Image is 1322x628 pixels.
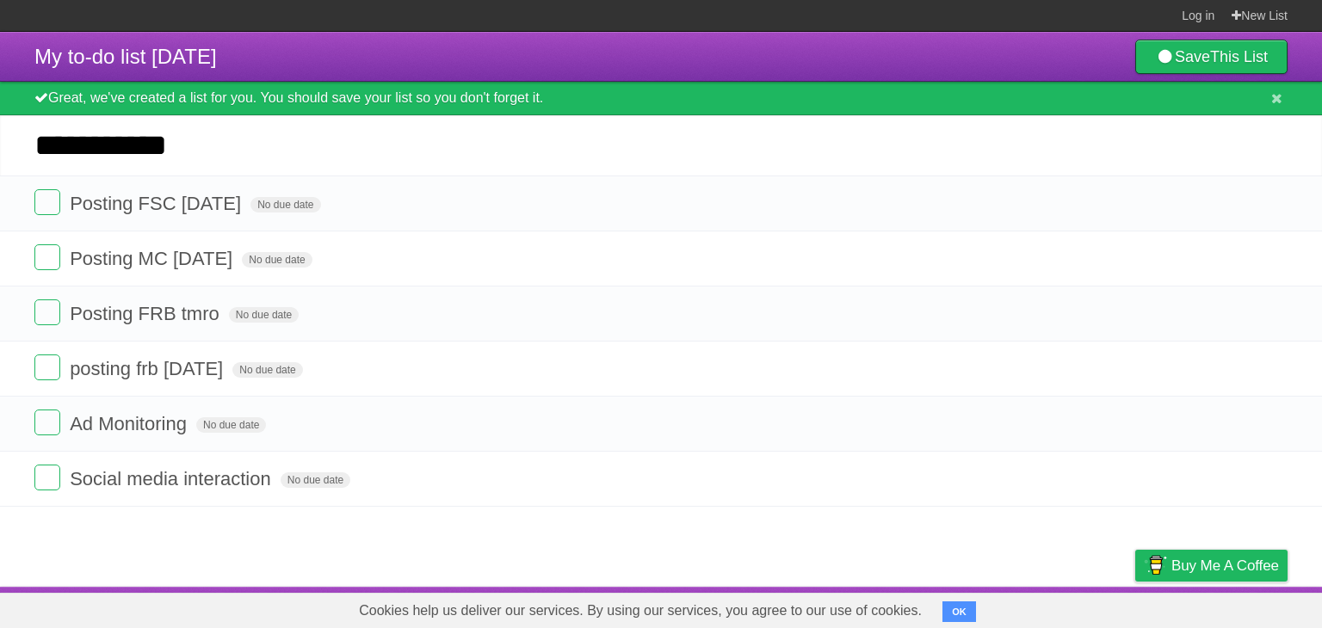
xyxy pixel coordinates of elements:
[906,591,942,624] a: About
[942,601,976,622] button: OK
[1144,551,1167,580] img: Buy me a coffee
[1179,591,1288,624] a: Suggest a feature
[70,413,191,434] span: Ad Monitoring
[242,252,312,268] span: No due date
[1113,591,1158,624] a: Privacy
[34,189,60,215] label: Done
[229,307,299,323] span: No due date
[1135,550,1288,582] a: Buy me a coffee
[1210,48,1268,65] b: This List
[70,358,227,379] span: posting frb [DATE]
[232,362,302,378] span: No due date
[70,248,237,269] span: Posting MC [DATE]
[250,197,320,212] span: No due date
[34,45,217,68] span: My to-do list [DATE]
[34,465,60,490] label: Done
[34,244,60,270] label: Done
[342,594,939,628] span: Cookies help us deliver our services. By using our services, you agree to our use of cookies.
[281,472,350,488] span: No due date
[963,591,1033,624] a: Developers
[34,299,60,325] label: Done
[1135,40,1288,74] a: SaveThis List
[1171,551,1279,581] span: Buy me a coffee
[196,417,266,433] span: No due date
[70,468,275,489] span: Social media interaction
[70,303,224,324] span: Posting FRB tmro
[34,409,60,435] label: Done
[70,193,245,214] span: Posting FSC [DATE]
[34,354,60,380] label: Done
[1054,591,1092,624] a: Terms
